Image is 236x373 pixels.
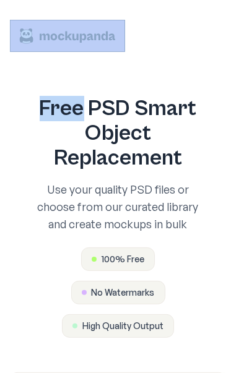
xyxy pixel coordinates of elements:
span: No Watermarks [92,286,155,299]
span: 100% Free [102,253,144,265]
p: Use your quality PSD files or choose from our curated library and create mockups in bulk [30,181,206,233]
h1: Free PSD Smart Object Replacement [30,96,206,171]
span: High Quality Output [82,320,164,332]
img: Mockupanda [10,20,125,52]
a: Mockupanda home [10,20,125,52]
